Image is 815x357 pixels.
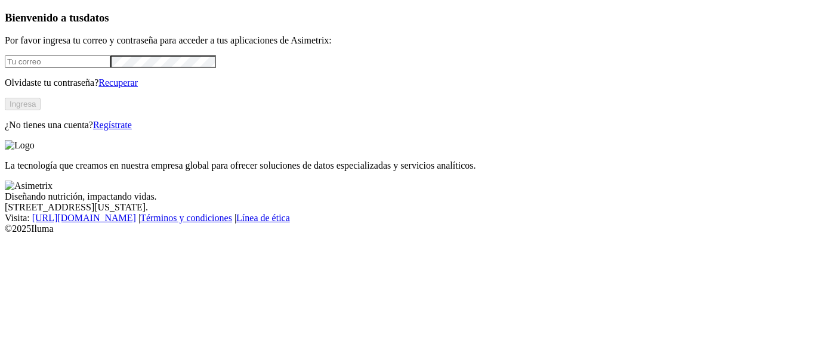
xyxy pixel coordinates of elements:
a: Regístrate [93,120,132,130]
div: © 2025 Iluma [5,223,810,234]
h3: Bienvenido a tus [5,11,810,24]
p: Olvidaste tu contraseña? [5,77,810,88]
a: Línea de ética [236,213,290,223]
p: La tecnología que creamos en nuestra empresa global para ofrecer soluciones de datos especializad... [5,160,810,171]
a: [URL][DOMAIN_NAME] [32,213,136,223]
input: Tu correo [5,55,110,68]
div: [STREET_ADDRESS][US_STATE]. [5,202,810,213]
div: Diseñando nutrición, impactando vidas. [5,191,810,202]
a: Recuperar [98,77,138,88]
button: Ingresa [5,98,41,110]
span: datos [84,11,109,24]
p: Por favor ingresa tu correo y contraseña para acceder a tus aplicaciones de Asimetrix: [5,35,810,46]
a: Términos y condiciones [140,213,232,223]
div: Visita : | | [5,213,810,223]
img: Asimetrix [5,181,53,191]
img: Logo [5,140,35,151]
p: ¿No tienes una cuenta? [5,120,810,131]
